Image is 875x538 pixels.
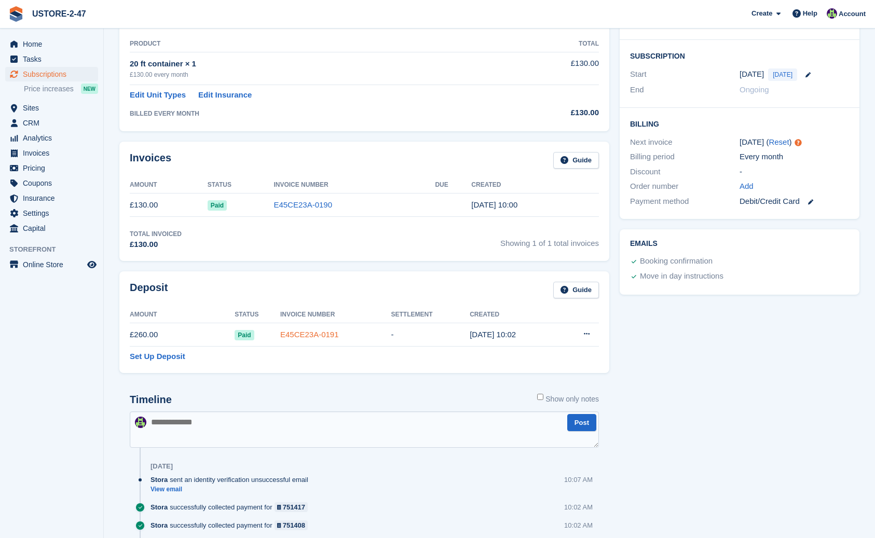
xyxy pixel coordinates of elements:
th: Amount [130,307,235,323]
span: Tasks [23,52,85,66]
div: BILLED EVERY MONTH [130,109,511,118]
div: 751417 [283,502,305,512]
img: Kelly Donaldson [827,8,837,19]
img: stora-icon-8386f47178a22dfd0bd8f6a31ec36ba5ce8667c1dd55bd0f319d3a0aa187defe.svg [8,6,24,22]
h2: Subscription [630,50,849,61]
a: Guide [553,282,599,299]
th: Total [511,36,599,52]
a: menu [5,37,98,51]
td: - [391,323,470,347]
span: Showing 1 of 1 total invoices [500,229,599,251]
h2: Deposit [130,282,168,299]
div: [DATE] ( ) [740,136,849,148]
time: 2025-08-27 00:00:00 UTC [740,68,764,80]
a: USTORE-2-47 [28,5,90,22]
span: Home [23,37,85,51]
span: Help [803,8,817,19]
a: menu [5,257,98,272]
span: Online Store [23,257,85,272]
div: [DATE] [151,462,173,471]
span: Capital [23,221,85,236]
a: Reset [769,137,789,146]
a: menu [5,191,98,205]
div: Move in day instructions [640,270,723,283]
div: sent an identity verification unsuccessful email [151,475,313,485]
a: E45CE23A-0191 [280,330,339,339]
input: Show only notes [537,394,543,400]
a: Price increases NEW [24,83,98,94]
a: menu [5,146,98,160]
div: successfully collected payment for [151,520,313,530]
th: Product [130,36,511,52]
div: End [630,84,740,96]
th: Status [208,177,274,194]
time: 2025-08-27 09:00:51 UTC [471,200,517,209]
div: successfully collected payment for [151,502,313,512]
div: Billing period [630,151,740,163]
a: Edit Insurance [198,89,252,101]
span: Stora [151,520,168,530]
div: 20 ft container × 1 [130,58,511,70]
td: £260.00 [130,323,235,347]
div: - [740,166,849,178]
td: £130.00 [130,194,208,217]
span: Price increases [24,84,74,94]
a: menu [5,161,98,175]
th: Due [435,177,471,194]
h2: Invoices [130,152,171,169]
a: Set Up Deposit [130,351,185,363]
div: Tooltip anchor [794,138,803,147]
span: Ongoing [740,85,769,94]
a: Add [740,181,754,192]
div: Discount [630,166,740,178]
a: 751408 [275,520,308,530]
span: Analytics [23,131,85,145]
h2: Billing [630,118,849,129]
span: Invoices [23,146,85,160]
div: 751408 [283,520,305,530]
a: Edit Unit Types [130,89,186,101]
span: Settings [23,206,85,220]
span: Create [751,8,772,19]
th: Invoice Number [280,307,391,323]
a: menu [5,131,98,145]
a: Preview store [86,258,98,271]
span: Coupons [23,176,85,190]
a: 751417 [275,502,308,512]
a: menu [5,67,98,81]
h2: Timeline [130,394,172,406]
div: Next invoice [630,136,740,148]
th: Created [471,177,599,194]
div: Debit/Credit Card [740,196,849,208]
th: Invoice Number [274,177,435,194]
a: menu [5,176,98,190]
a: View email [151,485,313,494]
span: CRM [23,116,85,130]
button: Post [567,414,596,431]
a: menu [5,101,98,115]
th: Amount [130,177,208,194]
div: Start [630,68,740,81]
span: Account [839,9,866,19]
img: Kelly Donaldson [135,417,146,428]
span: Paid [235,330,254,340]
div: £130.00 [130,239,182,251]
a: menu [5,206,98,220]
span: Stora [151,502,168,512]
div: Booking confirmation [640,255,713,268]
div: 10:02 AM [564,520,593,530]
div: Every month [740,151,849,163]
div: NEW [81,84,98,94]
a: menu [5,221,98,236]
span: Paid [208,200,227,211]
label: Show only notes [537,394,599,405]
th: Created [470,307,557,323]
a: menu [5,116,98,130]
a: Guide [553,152,599,169]
div: 10:02 AM [564,502,593,512]
span: Stora [151,475,168,485]
h2: Emails [630,240,849,248]
div: £130.00 every month [130,70,511,79]
th: Settlement [391,307,470,323]
div: Total Invoiced [130,229,182,239]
